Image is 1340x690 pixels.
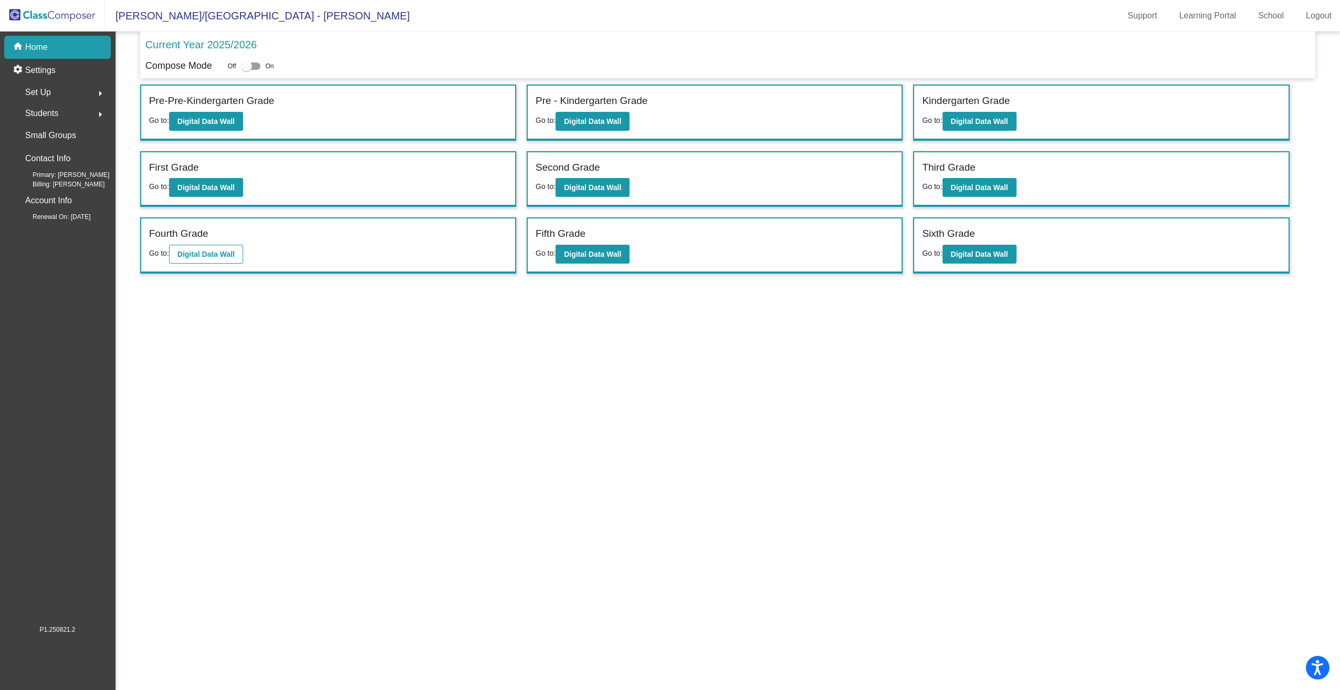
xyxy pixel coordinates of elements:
[951,117,1008,126] b: Digital Data Wall
[149,249,169,257] span: Go to:
[951,250,1008,258] b: Digital Data Wall
[16,212,90,222] span: Renewal On: [DATE]
[922,160,975,175] label: Third Grade
[943,178,1017,197] button: Digital Data Wall
[94,108,107,121] mat-icon: arrow_right
[228,61,236,71] span: Off
[145,59,212,73] p: Compose Mode
[951,183,1008,192] b: Digital Data Wall
[1250,7,1292,24] a: School
[25,41,48,54] p: Home
[536,160,600,175] label: Second Grade
[922,182,942,191] span: Go to:
[536,249,556,257] span: Go to:
[16,170,110,180] span: Primary: [PERSON_NAME]
[536,116,556,124] span: Go to:
[149,182,169,191] span: Go to:
[149,93,275,109] label: Pre-Pre-Kindergarten Grade
[922,226,975,242] label: Sixth Grade
[177,250,235,258] b: Digital Data Wall
[145,37,257,53] p: Current Year 2025/2026
[169,112,243,131] button: Digital Data Wall
[25,64,56,77] p: Settings
[25,85,51,100] span: Set Up
[556,178,630,197] button: Digital Data Wall
[149,160,199,175] label: First Grade
[943,245,1017,264] button: Digital Data Wall
[536,182,556,191] span: Go to:
[564,250,621,258] b: Digital Data Wall
[1119,7,1166,24] a: Support
[564,117,621,126] b: Digital Data Wall
[922,93,1010,109] label: Kindergarten Grade
[25,106,58,121] span: Students
[149,116,169,124] span: Go to:
[149,226,208,242] label: Fourth Grade
[266,61,274,71] span: On
[536,93,647,109] label: Pre - Kindergarten Grade
[177,183,235,192] b: Digital Data Wall
[1171,7,1245,24] a: Learning Portal
[564,183,621,192] b: Digital Data Wall
[169,178,243,197] button: Digital Data Wall
[943,112,1017,131] button: Digital Data Wall
[177,117,235,126] b: Digital Data Wall
[13,64,25,77] mat-icon: settings
[556,112,630,131] button: Digital Data Wall
[922,249,942,257] span: Go to:
[25,128,76,143] p: Small Groups
[25,193,72,208] p: Account Info
[922,116,942,124] span: Go to:
[1297,7,1340,24] a: Logout
[25,151,70,166] p: Contact Info
[16,180,104,189] span: Billing: [PERSON_NAME]
[13,41,25,54] mat-icon: home
[105,7,410,24] span: [PERSON_NAME]/[GEOGRAPHIC_DATA] - [PERSON_NAME]
[536,226,585,242] label: Fifth Grade
[169,245,243,264] button: Digital Data Wall
[94,87,107,100] mat-icon: arrow_right
[556,245,630,264] button: Digital Data Wall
